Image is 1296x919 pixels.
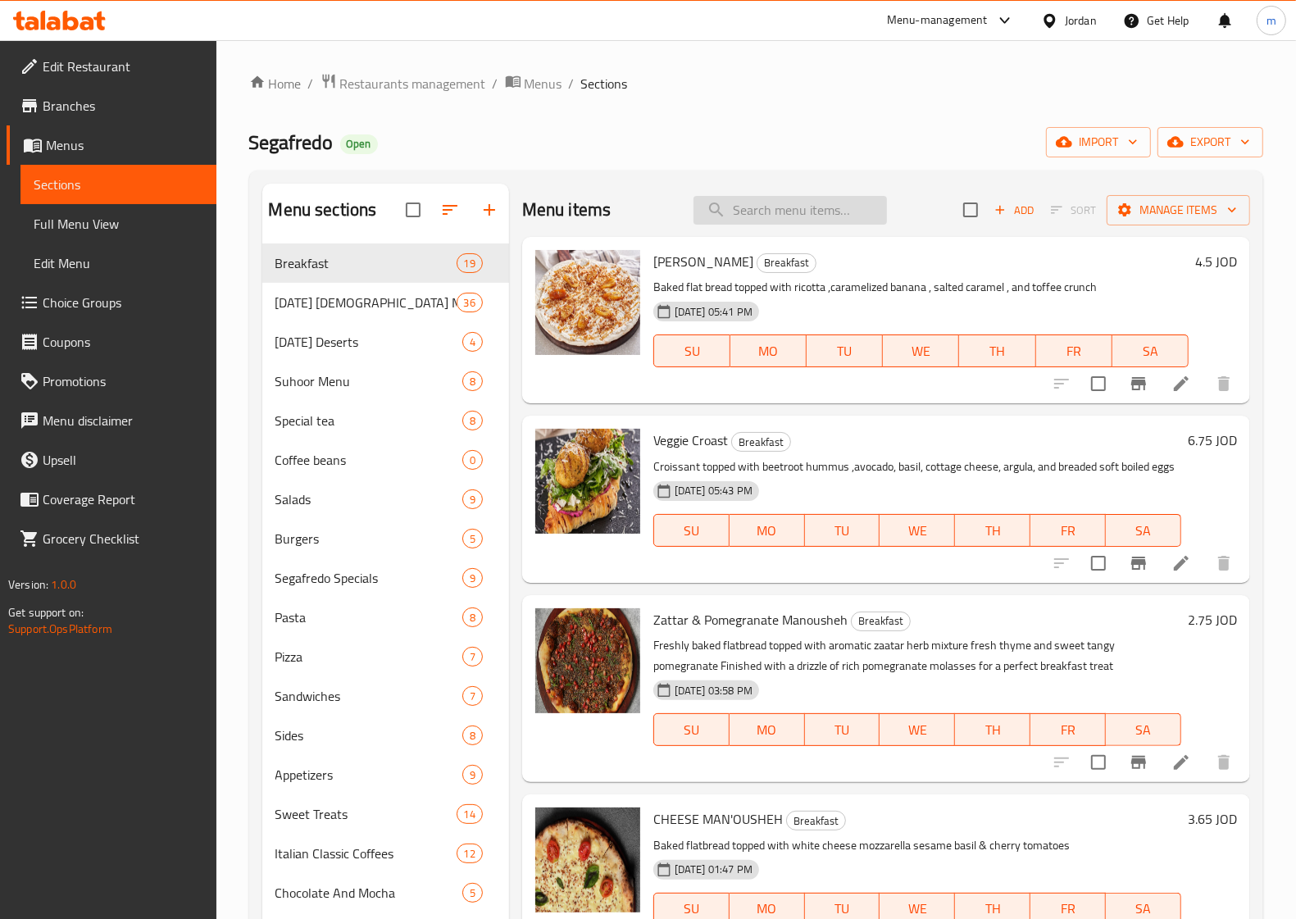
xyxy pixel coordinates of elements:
button: SU [653,514,730,547]
span: Add [992,201,1036,220]
span: Select section first [1040,198,1107,223]
div: Sandwiches [275,686,462,706]
a: Edit menu item [1171,553,1191,573]
span: Full Menu View [34,214,203,234]
span: Appetizers [275,765,462,785]
span: WE [886,519,948,543]
h6: 6.75 JOD [1188,429,1237,452]
button: TH [955,514,1030,547]
span: TH [962,519,1024,543]
span: FR [1037,519,1099,543]
span: 7 [463,689,482,704]
div: Burgers [275,529,462,548]
h6: 2.75 JOD [1188,608,1237,631]
button: import [1046,127,1151,157]
span: Branches [43,96,203,116]
span: Menus [46,135,203,155]
div: items [462,647,483,667]
button: SA [1112,334,1189,367]
button: FR [1036,334,1112,367]
button: TU [807,334,883,367]
button: WE [880,514,955,547]
h6: 3.65 JOD [1188,808,1237,830]
span: [PERSON_NAME] [653,249,753,274]
span: 36 [457,295,482,311]
span: Select to update [1081,366,1116,401]
button: MO [730,514,805,547]
span: m [1266,11,1276,30]
span: Breakfast [787,812,845,830]
button: Manage items [1107,195,1250,225]
span: MO [736,718,798,742]
div: items [462,450,483,470]
span: Sides [275,726,462,745]
span: Breakfast [757,253,816,272]
div: Sides8 [262,716,509,755]
span: 19 [457,256,482,271]
span: Pizza [275,647,462,667]
span: 5 [463,531,482,547]
div: Burgers5 [262,519,509,558]
span: Select to update [1081,745,1116,780]
a: Support.OpsPlatform [8,618,112,639]
span: Menus [525,74,562,93]
div: Special tea [275,411,462,430]
span: MO [737,339,800,363]
a: Upsell [7,440,216,480]
div: Pasta [275,607,462,627]
button: TH [959,334,1035,367]
span: TU [812,519,874,543]
div: Coffee beans [275,450,462,470]
a: Grocery Checklist [7,519,216,558]
a: Edit Restaurant [7,47,216,86]
span: Version: [8,574,48,595]
span: TH [962,718,1024,742]
span: Upsell [43,450,203,470]
span: Sweet Treats [275,804,457,824]
span: FR [1043,339,1106,363]
span: Add item [988,198,1040,223]
li: / [569,74,575,93]
span: Zattar & Pomegranate Manousheh [653,607,848,632]
span: export [1171,132,1250,152]
div: Jordan [1065,11,1097,30]
input: search [693,196,887,225]
button: Branch-specific-item [1119,364,1158,403]
div: items [462,529,483,548]
button: export [1157,127,1263,157]
button: delete [1204,364,1244,403]
button: FR [1030,514,1106,547]
div: Suhoor Menu8 [262,362,509,401]
span: Promotions [43,371,203,391]
span: 9 [463,767,482,783]
div: items [457,253,483,273]
span: Open [340,137,378,151]
button: MO [730,334,807,367]
span: Chocolate And Mocha [275,883,462,903]
h2: Menu sections [269,198,377,222]
button: Add section [470,190,509,230]
h2: Menu items [522,198,612,222]
span: Sort sections [430,190,470,230]
span: Breakfast [275,253,457,273]
div: Appetizers9 [262,755,509,794]
span: FR [1037,718,1099,742]
button: delete [1204,544,1244,583]
button: FR [1030,713,1106,746]
p: Baked flatbread topped with white cheese mozzarella sesame basil & cherry tomatoes [653,835,1181,856]
a: Branches [7,86,216,125]
a: Coupons [7,322,216,362]
span: Restaurants management [340,74,486,93]
div: Menu-management [887,11,988,30]
span: SA [1112,718,1175,742]
span: Select section [953,193,988,227]
a: Restaurants management [321,73,486,94]
div: Special tea8 [262,401,509,440]
span: Italian Classic Coffees [275,844,457,863]
div: Pizza7 [262,637,509,676]
span: 0 [463,453,482,468]
a: Promotions [7,362,216,401]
